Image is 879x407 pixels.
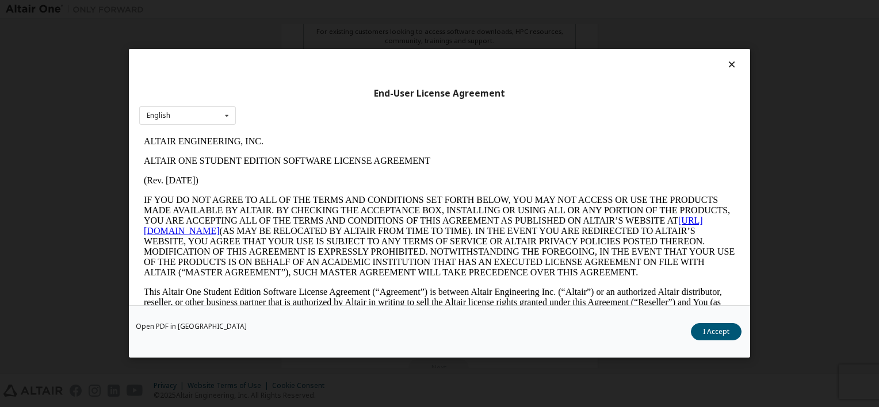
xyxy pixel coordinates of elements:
[5,155,596,197] p: This Altair One Student Edition Software License Agreement (“Agreement”) is between Altair Engine...
[5,44,596,54] p: (Rev. [DATE])
[147,112,170,119] div: English
[5,63,596,146] p: IF YOU DO NOT AGREE TO ALL OF THE TERMS AND CONDITIONS SET FORTH BELOW, YOU MAY NOT ACCESS OR USE...
[691,324,742,341] button: I Accept
[139,88,740,99] div: End-User License Agreement
[5,84,564,104] a: [URL][DOMAIN_NAME]
[136,324,247,331] a: Open PDF in [GEOGRAPHIC_DATA]
[5,24,596,34] p: ALTAIR ONE STUDENT EDITION SOFTWARE LICENSE AGREEMENT
[5,5,596,15] p: ALTAIR ENGINEERING, INC.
